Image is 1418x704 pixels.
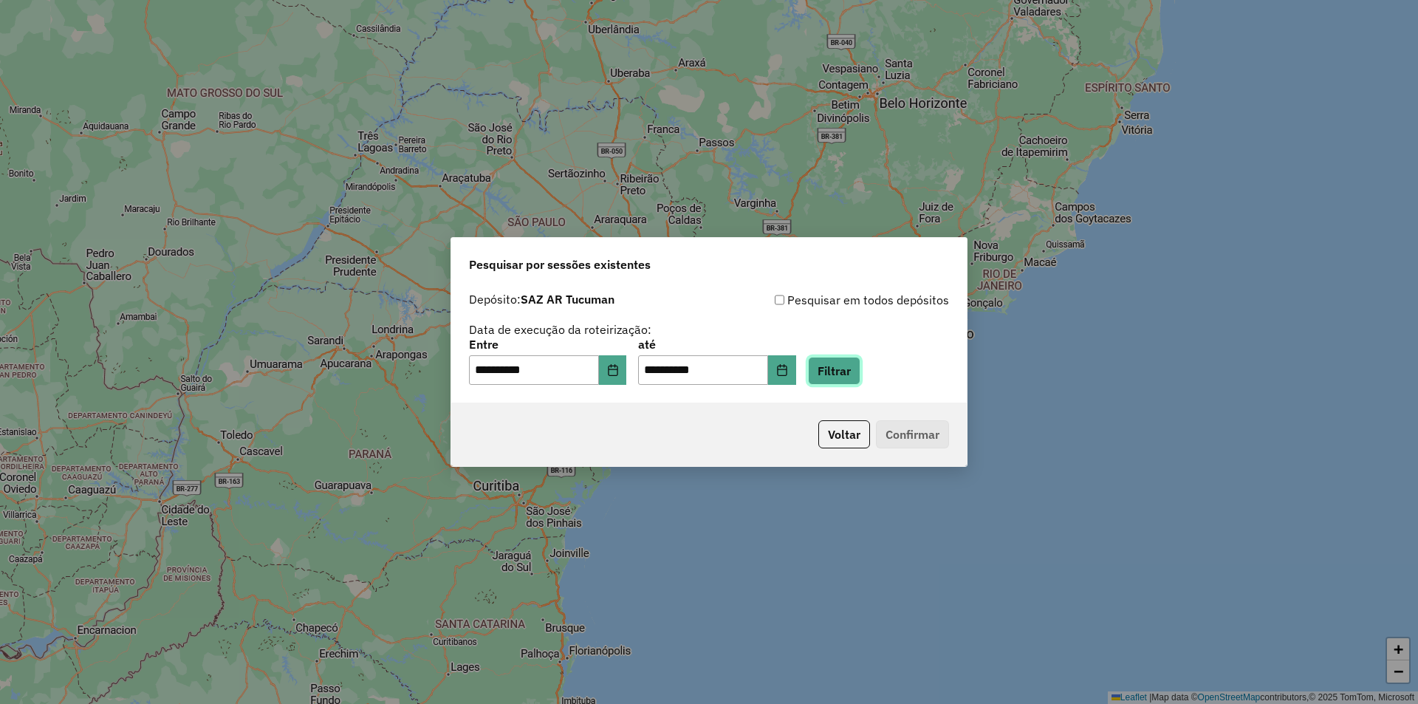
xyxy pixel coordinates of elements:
[469,290,614,308] label: Depósito:
[709,291,949,309] div: Pesquisar em todos depósitos
[469,335,626,353] label: Entre
[599,355,627,385] button: Choose Date
[521,292,614,307] strong: SAZ AR Tucuman
[818,420,870,448] button: Voltar
[808,357,860,385] button: Filtrar
[469,256,651,273] span: Pesquisar por sessões existentes
[768,355,796,385] button: Choose Date
[469,321,651,338] label: Data de execução da roteirização:
[638,335,795,353] label: até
